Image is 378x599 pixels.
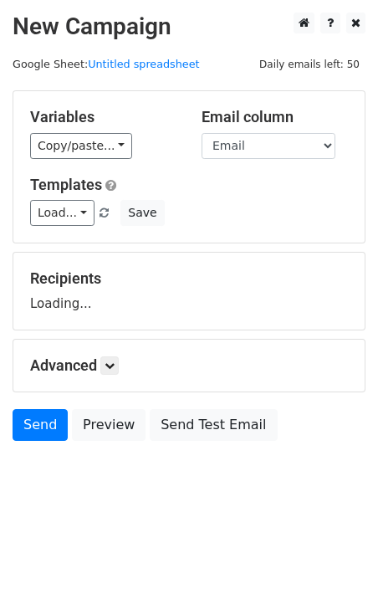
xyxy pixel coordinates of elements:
[253,55,365,74] span: Daily emails left: 50
[13,409,68,441] a: Send
[13,58,200,70] small: Google Sheet:
[202,108,348,126] h5: Email column
[30,176,102,193] a: Templates
[30,133,132,159] a: Copy/paste...
[30,200,94,226] a: Load...
[30,356,348,375] h5: Advanced
[30,269,348,288] h5: Recipients
[150,409,277,441] a: Send Test Email
[72,409,146,441] a: Preview
[30,108,176,126] h5: Variables
[88,58,199,70] a: Untitled spreadsheet
[253,58,365,70] a: Daily emails left: 50
[30,269,348,313] div: Loading...
[120,200,164,226] button: Save
[13,13,365,41] h2: New Campaign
